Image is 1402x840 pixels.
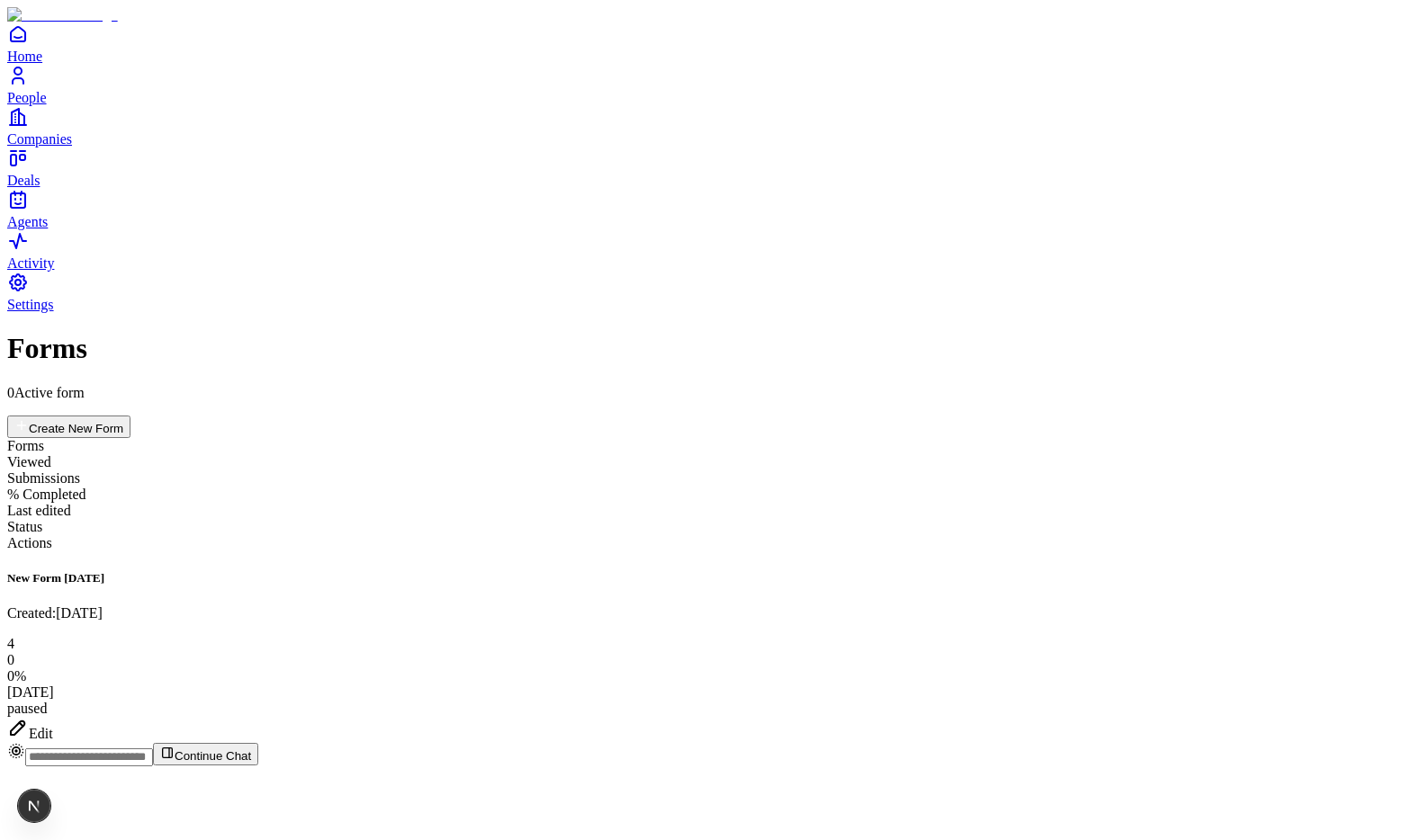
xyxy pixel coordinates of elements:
[7,652,1395,668] div: 0
[7,131,72,147] span: Companies
[7,519,1395,535] div: Status
[7,332,1395,365] h1: Forms
[7,385,1395,401] p: 0 Active form
[7,470,1395,487] div: Submissions
[7,701,1395,717] div: paused
[7,636,1395,652] div: 4
[7,668,1395,684] div: 0 %
[7,173,40,188] span: Deals
[7,487,1395,503] div: % Completed
[7,23,1395,64] a: Home
[7,571,1395,585] h5: New Form [DATE]
[7,535,1395,551] div: Actions
[7,49,42,64] span: Home
[7,255,54,271] span: Activity
[7,742,1395,766] div: Continue Chat
[7,605,1395,621] p: Created: [DATE]
[7,416,130,438] button: Create New Form
[153,743,258,765] button: Continue Chat
[7,214,48,229] span: Agents
[7,717,1395,742] div: Edit
[7,106,1395,147] a: Companies
[7,90,47,105] span: People
[7,454,1395,470] div: Viewed
[7,65,1395,105] a: People
[7,503,1395,519] div: Last edited
[175,749,251,763] span: Continue Chat
[7,272,1395,312] a: Settings
[7,7,118,23] img: Item Brain Logo
[7,230,1395,271] a: Activity
[7,684,1395,701] div: [DATE]
[7,297,54,312] span: Settings
[7,147,1395,188] a: Deals
[7,438,1395,454] div: Forms
[7,189,1395,229] a: Agents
